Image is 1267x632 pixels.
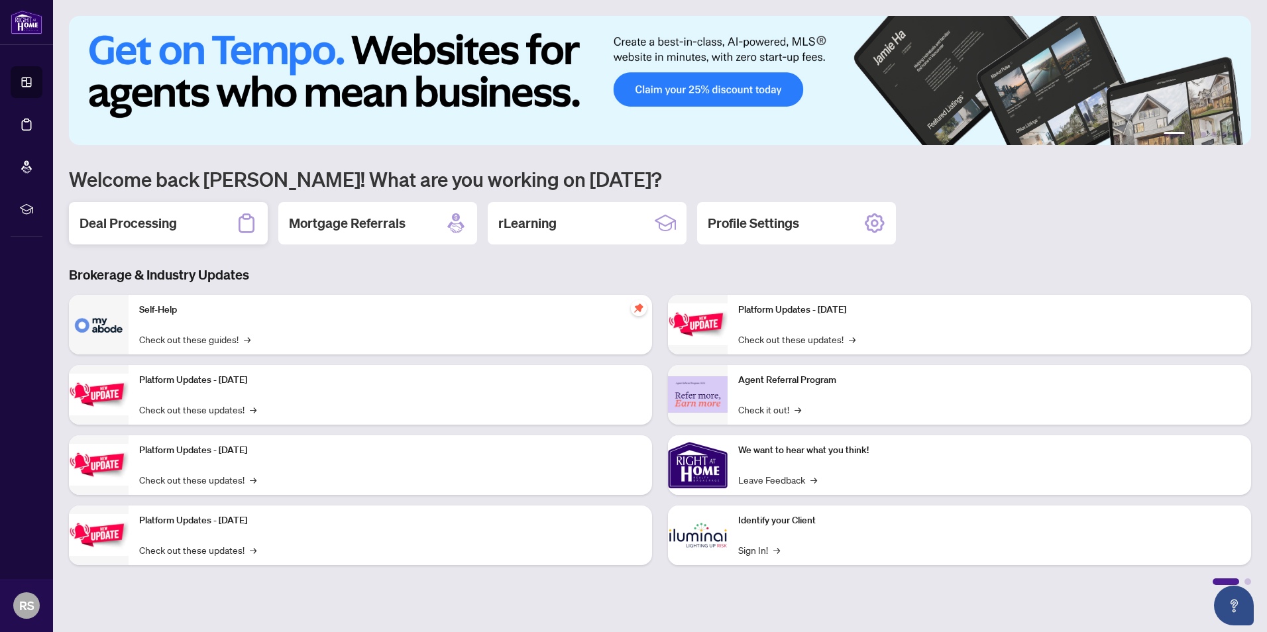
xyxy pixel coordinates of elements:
[69,16,1251,145] img: Slide 0
[139,513,641,528] p: Platform Updates - [DATE]
[139,332,250,346] a: Check out these guides!→
[139,472,256,487] a: Check out these updates!→
[668,303,728,345] img: Platform Updates - June 23, 2025
[810,472,817,487] span: →
[69,444,129,486] img: Platform Updates - July 21, 2025
[708,214,799,233] h2: Profile Settings
[668,376,728,413] img: Agent Referral Program
[19,596,34,615] span: RS
[250,402,256,417] span: →
[80,214,177,233] h2: Deal Processing
[1201,132,1206,137] button: 3
[69,295,129,354] img: Self-Help
[244,332,250,346] span: →
[69,266,1251,284] h3: Brokerage & Industry Updates
[738,513,1240,528] p: Identify your Client
[668,435,728,495] img: We want to hear what you think!
[289,214,406,233] h2: Mortgage Referrals
[69,166,1251,191] h1: Welcome back [PERSON_NAME]! What are you working on [DATE]?
[1164,132,1185,137] button: 1
[1190,132,1195,137] button: 2
[139,303,641,317] p: Self-Help
[139,543,256,557] a: Check out these updates!→
[738,443,1240,458] p: We want to hear what you think!
[631,300,647,316] span: pushpin
[1214,586,1254,625] button: Open asap
[139,443,641,458] p: Platform Updates - [DATE]
[250,543,256,557] span: →
[738,402,801,417] a: Check it out!→
[1233,132,1238,137] button: 6
[738,303,1240,317] p: Platform Updates - [DATE]
[250,472,256,487] span: →
[773,543,780,557] span: →
[69,374,129,415] img: Platform Updates - September 16, 2025
[498,214,557,233] h2: rLearning
[738,373,1240,388] p: Agent Referral Program
[849,332,855,346] span: →
[11,10,42,34] img: logo
[795,402,801,417] span: →
[139,402,256,417] a: Check out these updates!→
[738,332,855,346] a: Check out these updates!→
[1222,132,1227,137] button: 5
[668,505,728,565] img: Identify your Client
[69,514,129,556] img: Platform Updates - July 8, 2025
[139,373,641,388] p: Platform Updates - [DATE]
[738,543,780,557] a: Sign In!→
[1211,132,1217,137] button: 4
[738,472,817,487] a: Leave Feedback→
